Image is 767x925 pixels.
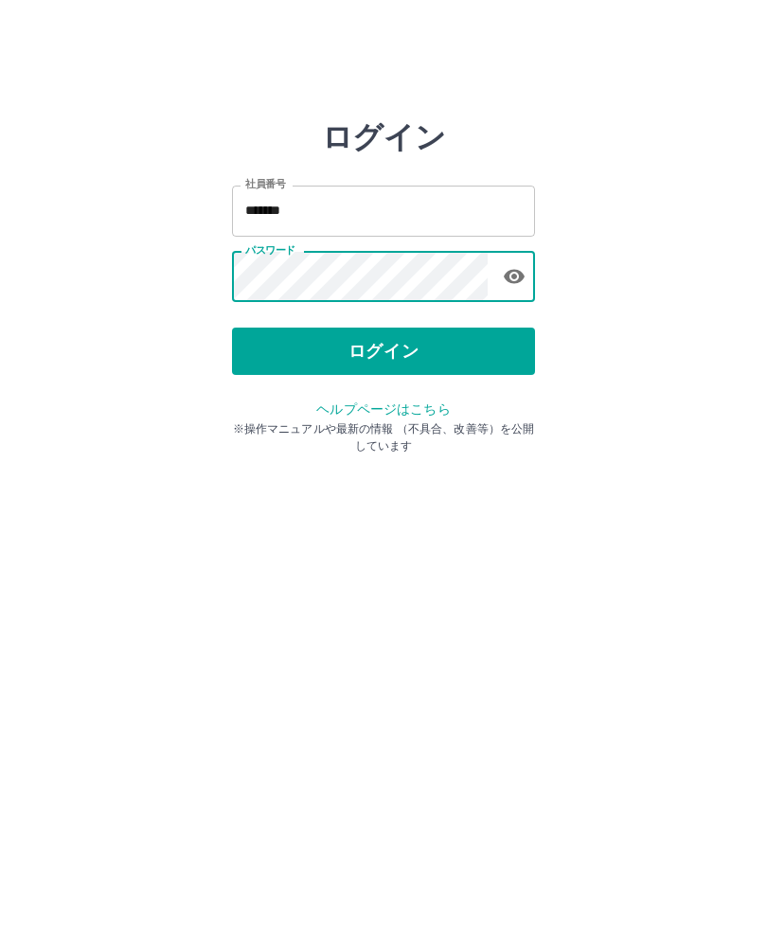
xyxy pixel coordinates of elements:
button: ログイン [232,328,535,375]
label: パスワード [245,243,295,258]
p: ※操作マニュアルや最新の情報 （不具合、改善等）を公開しています [232,420,535,454]
h2: ログイン [322,119,446,155]
label: 社員番号 [245,177,285,191]
a: ヘルプページはこちら [316,401,450,417]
